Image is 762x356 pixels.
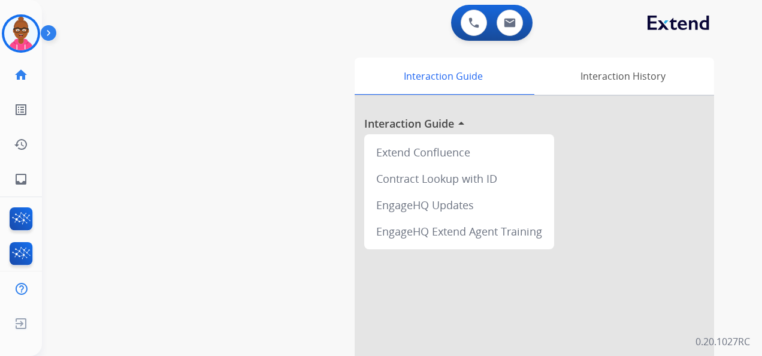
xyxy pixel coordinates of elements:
div: Extend Confluence [369,139,549,165]
mat-icon: inbox [14,172,28,186]
mat-icon: history [14,137,28,152]
div: Contract Lookup with ID [369,165,549,192]
p: 0.20.1027RC [696,334,750,349]
div: EngageHQ Extend Agent Training [369,218,549,245]
img: avatar [4,17,38,50]
div: EngageHQ Updates [369,192,549,218]
div: Interaction Guide [355,58,531,95]
mat-icon: home [14,68,28,82]
div: Interaction History [531,58,714,95]
mat-icon: list_alt [14,102,28,117]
